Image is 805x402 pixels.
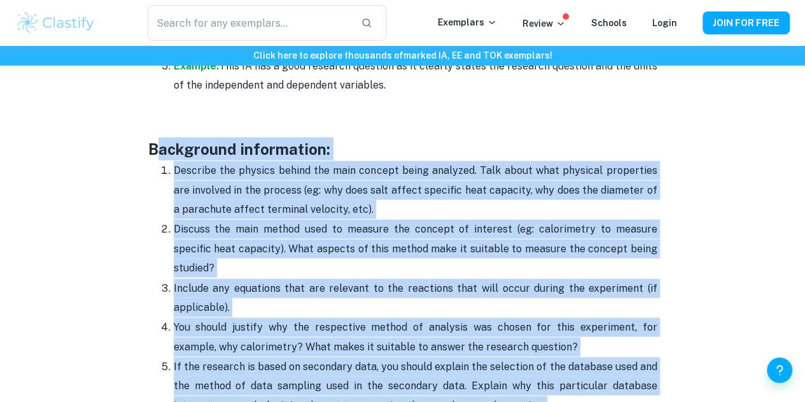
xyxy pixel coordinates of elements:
[767,357,792,383] button: Help and Feedback
[174,60,219,72] a: Example:
[148,5,351,41] input: Search for any exemplars...
[522,17,566,31] p: Review
[438,15,497,29] p: Exemplars
[174,57,657,96] p: This IA has a good research question as it clearly states the research question and the units of ...
[174,161,657,219] p: Describe the physics behind the main concept being analyzed. Talk about what physical properties ...
[703,11,790,34] button: JOIN FOR FREE
[3,48,802,62] h6: Click here to explore thousands of marked IA, EE and TOK exemplars !
[174,282,657,313] span: Include any equations that are relevant to the reactions that will occur during the experiment (i...
[591,18,627,28] a: Schools
[148,138,657,161] h3: Background information:
[15,10,96,36] img: Clastify logo
[652,18,677,28] a: Login
[174,223,657,274] span: Discuss the main method used to measure the concept of interest (eg: calorimetry to measure speci...
[174,321,657,352] span: You should justify why the respective method of analysis was chosen for this experiment, for exam...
